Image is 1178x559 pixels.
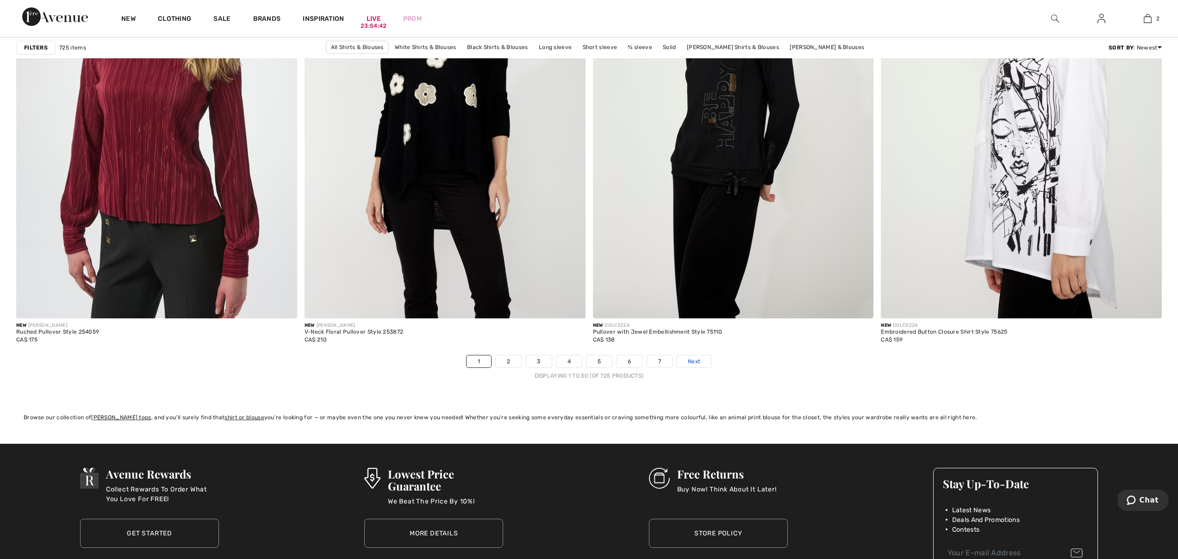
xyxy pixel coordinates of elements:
a: [PERSON_NAME] Shirts & Blouses [682,41,784,53]
div: Ruched Pullover Style 254059 [16,329,99,335]
div: DOLCEZZA [881,322,1007,329]
a: shirt or blouse [224,414,264,421]
a: Next [677,355,711,367]
a: 1 [467,355,491,367]
img: search the website [1051,13,1059,24]
a: Solid [658,41,681,53]
a: Short sleeve [578,41,622,53]
a: Live23:54:42 [367,14,381,24]
h3: Lowest Price Guarantee [388,468,504,492]
a: [PERSON_NAME] tops [91,414,151,421]
img: My Bag [1144,13,1152,24]
a: Black Shirts & Blouses [462,41,533,53]
strong: Filters [24,43,48,52]
a: 2 [1125,13,1170,24]
div: Displaying 1 to 50 (of 725 products) [16,372,1162,380]
p: Collect Rewards To Order What You Love For FREE! [106,484,219,503]
h3: Avenue Rewards [106,468,219,480]
div: [PERSON_NAME] [305,322,404,329]
p: We Beat The Price By 10%! [388,497,504,515]
img: Lowest Price Guarantee [364,468,380,489]
a: More Details [364,519,503,548]
div: Embroidered Button Closure Shirt Style 75625 [881,329,1007,335]
a: Brands [253,15,281,25]
span: 2 [1156,14,1159,23]
span: New [881,323,891,328]
span: Deals And Promotions [952,515,1020,525]
a: 7 [647,355,672,367]
a: ¾ sleeve [623,41,656,53]
p: Buy Now! Think About It Later! [677,484,777,503]
nav: Page navigation [16,355,1162,380]
img: Free Returns [649,468,670,489]
a: [PERSON_NAME] & Blouses [785,41,869,53]
a: All Shirts & Blouses [326,41,389,54]
span: 725 items [59,43,86,52]
a: Prom [403,14,422,24]
a: 6 [617,355,642,367]
span: CA$ 159 [881,336,903,343]
a: Sale [213,15,231,25]
div: [PERSON_NAME] [16,322,99,329]
span: Next [688,357,700,366]
span: CA$ 138 [593,336,615,343]
span: Latest News [952,505,991,515]
img: 1ère Avenue [22,7,88,26]
a: Store Policy [649,519,788,548]
a: 5 [586,355,612,367]
span: New [593,323,603,328]
a: 4 [556,355,582,367]
a: 2 [496,355,521,367]
strong: Sort By [1109,44,1134,51]
div: Browse our collection of , and you'll surely find that you're looking for — or maybe even the one... [24,413,1154,422]
div: Pullover with Jewel Embellishment Style 75110 [593,329,723,335]
img: My Info [1097,13,1105,24]
span: CA$ 175 [16,336,37,343]
a: Get Started [80,519,219,548]
h3: Stay Up-To-Date [943,478,1088,490]
div: DOLCEZZA [593,322,723,329]
span: Contests [952,525,979,534]
a: Clothing [158,15,191,25]
div: 23:54:42 [361,22,386,31]
a: Long sleeve [534,41,576,53]
img: Avenue Rewards [80,468,99,489]
h3: Free Returns [677,468,777,480]
span: CA$ 210 [305,336,327,343]
a: White Shirts & Blouses [390,41,461,53]
span: New [305,323,315,328]
a: 3 [526,355,551,367]
div: V-Neck Floral Pullover Style 253872 [305,329,404,335]
iframe: Opens a widget where you can chat to one of our agents [1118,490,1169,513]
div: : Newest [1109,43,1162,52]
a: New [121,15,136,25]
span: Inspiration [303,15,344,25]
span: New [16,323,26,328]
a: Sign In [1090,13,1113,25]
